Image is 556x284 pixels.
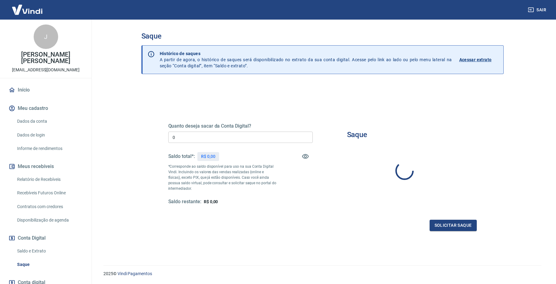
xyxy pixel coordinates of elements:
[160,50,452,57] p: Histórico de saques
[15,173,84,186] a: Relatório de Recebíveis
[15,200,84,213] a: Contratos com credores
[15,214,84,226] a: Disponibilização de agenda
[168,199,201,205] h5: Saldo restante:
[459,50,498,69] a: Acessar extrato
[201,153,215,160] p: R$ 0,00
[7,231,84,245] button: Conta Digital
[168,164,277,191] p: *Corresponde ao saldo disponível para uso na sua Conta Digital Vindi. Incluindo os valores das ve...
[7,102,84,115] button: Meu cadastro
[168,153,195,159] h5: Saldo total*:
[347,130,368,139] h3: Saque
[7,160,84,173] button: Meus recebíveis
[118,271,152,276] a: Vindi Pagamentos
[15,245,84,257] a: Saldo e Extrato
[168,123,313,129] h5: Quanto deseja sacar da Conta Digital?
[15,142,84,155] a: Informe de rendimentos
[204,199,218,204] span: R$ 0,00
[7,0,47,19] img: Vindi
[141,32,504,40] h3: Saque
[15,115,84,128] a: Dados da conta
[160,50,452,69] p: A partir de agora, o histórico de saques será disponibilizado no extrato da sua conta digital. Ac...
[15,187,84,199] a: Recebíveis Futuros Online
[459,57,492,63] p: Acessar extrato
[15,129,84,141] a: Dados de login
[527,4,549,16] button: Sair
[430,220,477,231] button: Solicitar saque
[15,258,84,271] a: Saque
[34,24,58,49] div: J
[5,51,87,64] p: [PERSON_NAME] [PERSON_NAME]
[7,83,84,97] a: Início
[103,271,541,277] p: 2025 ©
[12,67,80,73] p: [EMAIL_ADDRESS][DOMAIN_NAME]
